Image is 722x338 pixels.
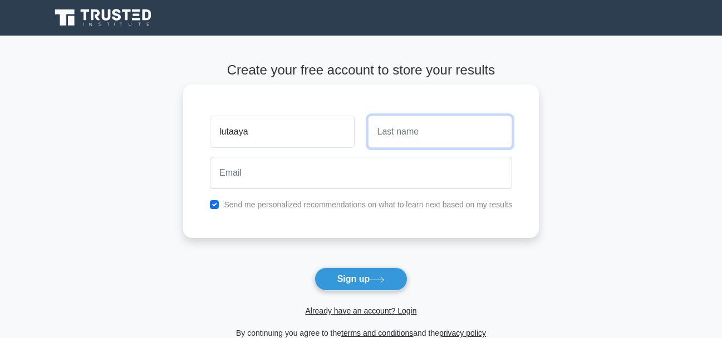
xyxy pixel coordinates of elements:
input: First name [210,116,354,148]
a: privacy policy [439,329,486,337]
input: Last name [368,116,512,148]
label: Send me personalized recommendations on what to learn next based on my results [224,200,512,209]
h4: Create your free account to store your results [183,62,539,78]
button: Sign up [315,267,408,291]
a: Already have an account? Login [305,306,416,315]
input: Email [210,157,512,189]
a: terms and conditions [341,329,413,337]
